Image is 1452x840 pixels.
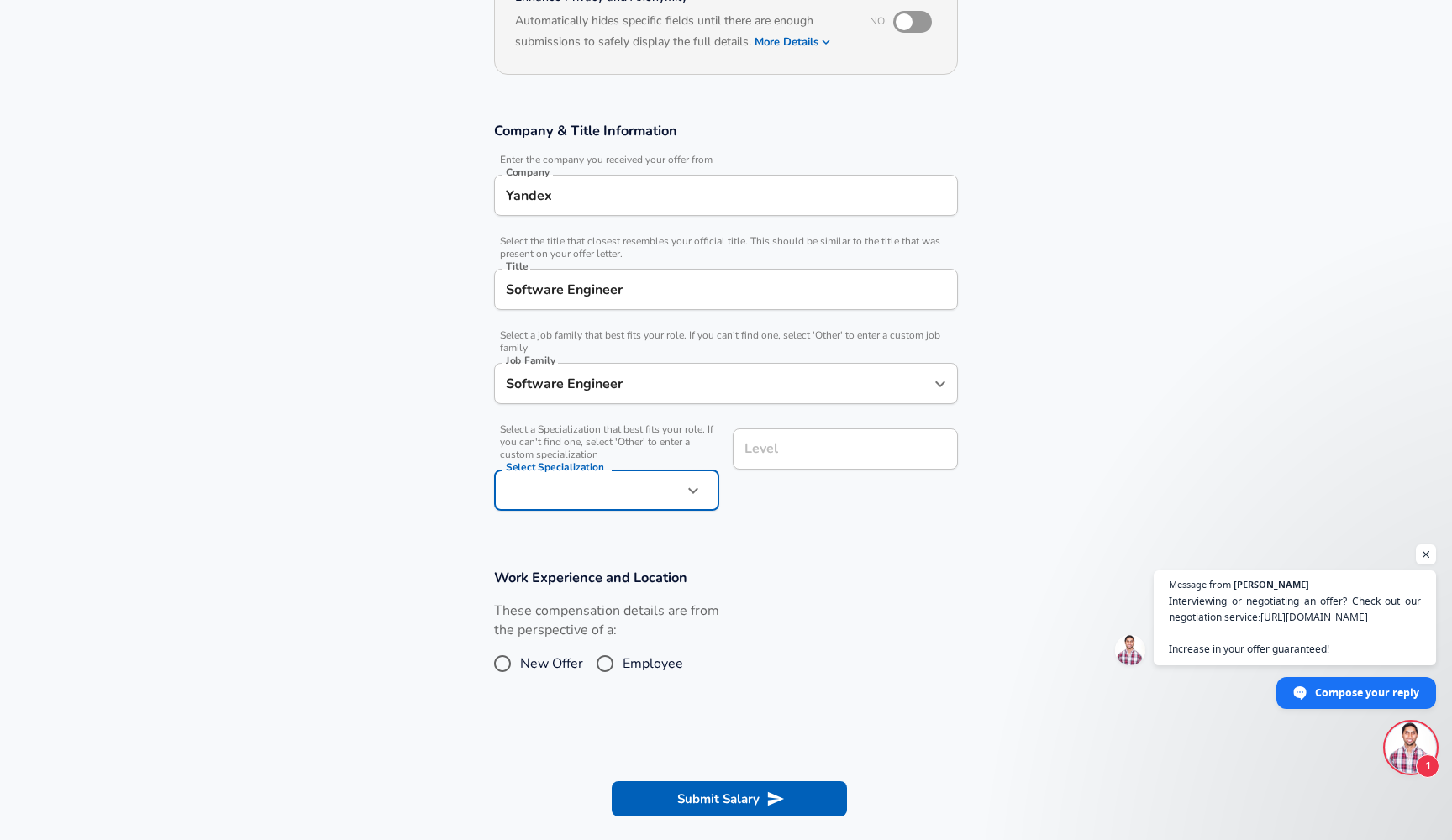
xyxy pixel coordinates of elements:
[740,436,950,462] input: L3
[623,654,683,674] span: Employee
[494,601,719,640] label: These compensation details are from the perspective of a:
[1169,593,1421,657] span: Interviewing or negotiating an offer? Check out our negotiation service: Increase in your offer g...
[506,355,555,365] label: Job Family
[502,276,950,302] input: Software Engineer
[494,423,719,461] span: Select a Specialization that best fits your role. If you can't find one, select 'Other' to enter ...
[612,781,847,816] button: Submit Salary
[1386,722,1436,773] div: Open chat
[494,568,958,587] h3: Work Experience and Location
[520,654,583,674] span: New Offer
[929,372,952,396] button: Open
[755,30,832,54] button: More Details
[494,154,958,166] span: Enter the company you received your offer from
[502,182,950,208] input: Google
[1416,754,1439,778] span: 1
[502,370,925,396] input: Software Engineer
[494,235,958,260] span: Select the title that closest resembles your official title. This should be similar to the title ...
[515,12,847,54] h6: Automatically hides specific fields until there are enough submissions to safely display the full...
[494,121,958,140] h3: Company & Title Information
[870,14,885,28] span: No
[1234,580,1309,589] span: [PERSON_NAME]
[506,261,528,271] label: Title
[1315,678,1419,707] span: Compose your reply
[506,167,550,177] label: Company
[506,462,603,472] label: Select Specialization
[1169,580,1231,589] span: Message from
[494,329,958,354] span: Select a job family that best fits your role. If you can't find one, select 'Other' to enter a cu...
